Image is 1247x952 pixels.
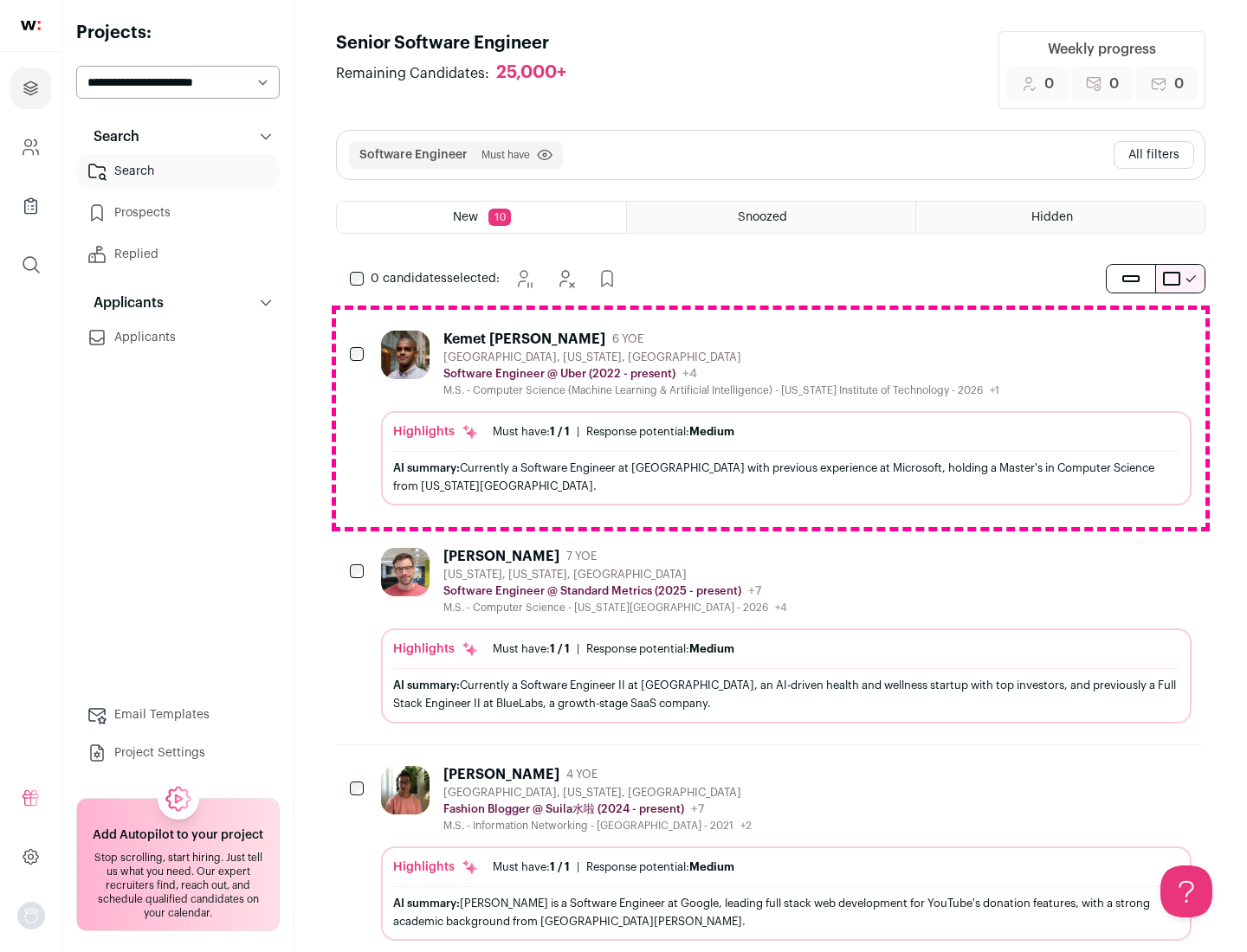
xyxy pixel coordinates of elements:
a: Search [76,154,280,189]
img: 92c6d1596c26b24a11d48d3f64f639effaf6bd365bf059bea4cfc008ddd4fb99.jpg [381,548,430,596]
div: [GEOGRAPHIC_DATA], [US_STATE], [GEOGRAPHIC_DATA] [443,786,752,800]
span: Must have [481,148,530,162]
button: Applicants [76,286,280,320]
a: Projects [10,68,51,109]
div: [PERSON_NAME] [443,548,559,565]
p: Software Engineer @ Uber (2022 - present) [443,367,675,381]
a: Email Templates [76,698,280,732]
p: Applicants [83,293,164,313]
span: 1 / 1 [550,426,570,437]
button: All filters [1114,141,1194,169]
div: M.S. - Computer Science (Machine Learning & Artificial Intelligence) - [US_STATE] Institute of Te... [443,383,999,397]
button: Hide [548,261,583,296]
button: Snooze [507,261,541,296]
span: AI summary: [393,462,460,473]
div: Must have: [493,642,570,656]
span: Hidden [1031,211,1073,223]
span: AI summary: [393,679,460,691]
span: 0 candidates [371,273,447,285]
span: 0 [1044,74,1054,94]
span: Medium [689,426,734,437]
ul: | [493,425,734,439]
a: Add Autopilot to your project Stop scrolling, start hiring. Just tell us what you need. Our exper... [76,798,280,931]
span: 4 YOE [566,768,598,782]
span: 7 YOE [566,550,597,563]
h2: Projects: [76,21,280,45]
iframe: Help Scout Beacon - Open [1160,865,1212,917]
p: Software Engineer @ Standard Metrics (2025 - present) [443,584,741,598]
a: Hidden [916,202,1205,233]
a: Applicants [76,320,280,355]
img: wellfound-shorthand-0d5821cbd27db2630d0214b213865d53afaa358527fdda9d0ea32b1df1b89c2c.svg [21,21,41,30]
div: Highlights [393,859,479,876]
a: Kemet [PERSON_NAME] 6 YOE [GEOGRAPHIC_DATA], [US_STATE], [GEOGRAPHIC_DATA] Software Engineer @ Ub... [381,331,1192,505]
span: 0 [1174,74,1184,94]
span: +7 [748,585,762,597]
span: 10 [488,209,511,226]
span: AI summary: [393,897,460,909]
div: M.S. - Computer Science - [US_STATE][GEOGRAPHIC_DATA] - 2026 [443,601,787,614]
div: Currently a Software Engineer II at [GEOGRAPHIC_DATA], an AI-driven health and wellness startup w... [393,676,1179,712]
div: [PERSON_NAME] is a Software Engineer at Google, leading full stack web development for YouTube's ... [393,894,1179,930]
div: 25,000+ [496,62,566,84]
div: M.S. - Information Networking - [GEOGRAPHIC_DATA] - 2021 [443,819,752,833]
img: 927442a7649886f10e33b6150e11c56b26abb7af887a5a1dd4d66526963a6550.jpg [381,331,430,379]
span: 1 / 1 [550,861,570,872]
span: New [453,211,478,223]
div: Weekly progress [1048,39,1156,60]
div: Highlights [393,423,479,441]
div: [GEOGRAPHIC_DATA], [US_STATE], [GEOGRAPHIC_DATA] [443,351,999,364]
span: +4 [682,368,697,380]
img: ebffc8b94a612106133ad1a79c5dcc917f1f343d62299c503ebb759c428adb03.jpg [381,766,430,814]
div: Stop scrolling, start hiring. Just tell us what you need. Our expert recruiters find, reach out, ... [87,851,268,920]
a: [PERSON_NAME] 7 YOE [US_STATE], [US_STATE], [GEOGRAPHIC_DATA] Software Engineer @ Standard Metric... [381,548,1192,723]
span: 1 / 1 [550,643,570,654]
button: Add to Prospects [590,261,624,296]
span: Medium [689,643,734,654]
button: Software Engineer [359,146,468,164]
a: Prospects [76,196,280,230]
ul: | [493,642,734,656]
span: Remaining Candidates: [336,63,489,84]
img: nopic.png [17,902,45,929]
div: Response potential: [586,425,734,439]
div: Response potential: [586,642,734,656]
span: +1 [990,385,999,396]
a: Company Lists [10,185,51,227]
p: Fashion Blogger @ Suila水啦 (2024 - present) [443,802,684,816]
a: Snoozed [627,202,915,233]
div: Currently a Software Engineer at [GEOGRAPHIC_DATA] with previous experience at Microsoft, holding... [393,459,1179,495]
div: Must have: [493,860,570,874]
span: Snoozed [738,211,787,223]
span: +7 [691,803,705,815]
a: Company and ATS Settings [10,126,51,168]
button: Search [76,119,280,154]
span: 0 [1109,74,1119,94]
div: Highlights [393,640,479,658]
div: Must have: [493,425,570,439]
div: Response potential: [586,860,734,874]
span: 6 YOE [612,332,643,346]
span: +2 [740,820,752,831]
ul: | [493,860,734,874]
h1: Senior Software Engineer [336,31,584,55]
a: Replied [76,237,280,272]
div: Kemet [PERSON_NAME] [443,331,605,348]
div: [US_STATE], [US_STATE], [GEOGRAPHIC_DATA] [443,568,787,582]
span: +4 [775,602,787,613]
p: Search [83,126,139,147]
a: [PERSON_NAME] 4 YOE [GEOGRAPHIC_DATA], [US_STATE], [GEOGRAPHIC_DATA] Fashion Blogger @ Suila水啦 (2... [381,766,1192,941]
button: Open dropdown [17,902,45,929]
a: Project Settings [76,736,280,770]
div: [PERSON_NAME] [443,766,559,783]
span: selected: [371,270,500,287]
span: Medium [689,861,734,872]
h2: Add Autopilot to your project [93,827,263,844]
